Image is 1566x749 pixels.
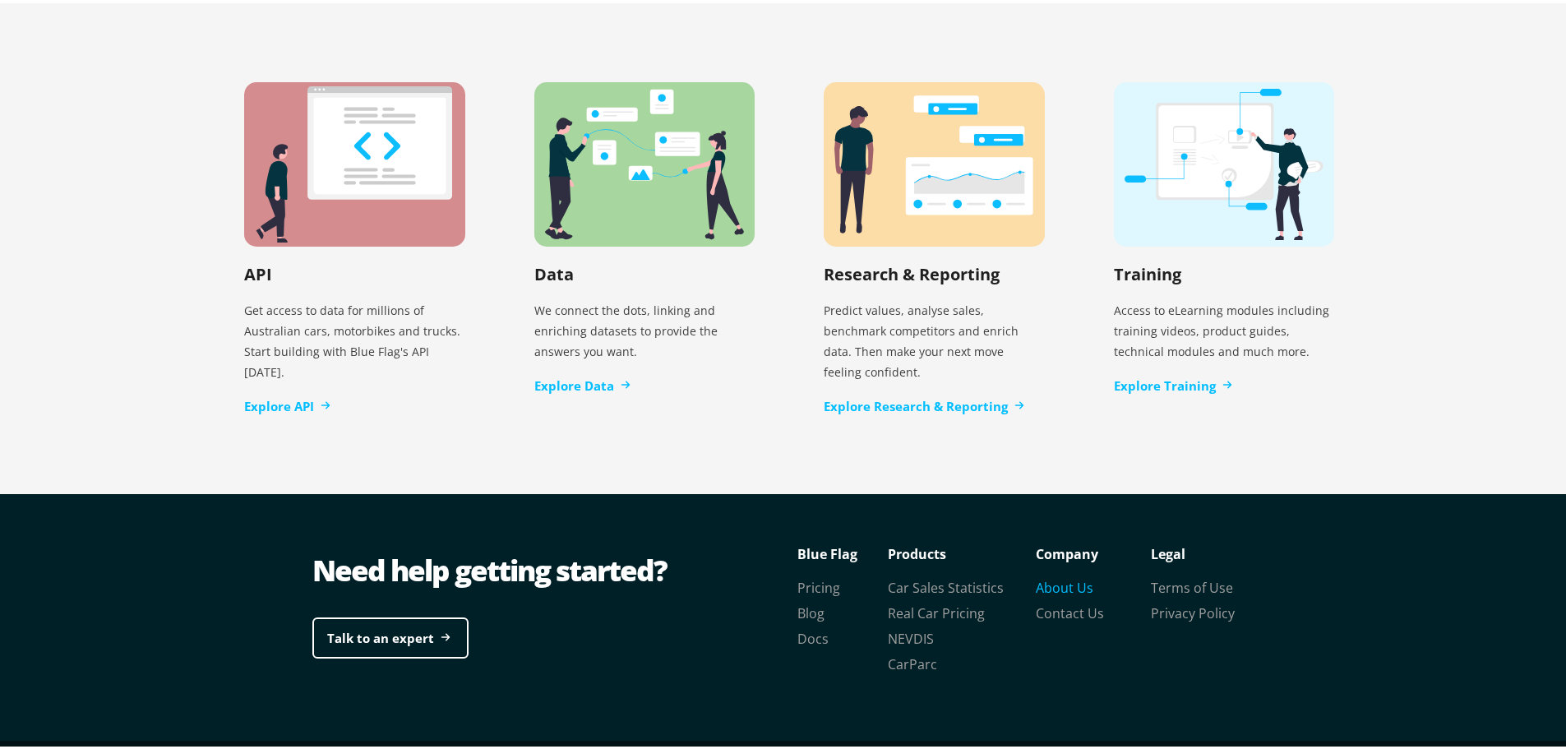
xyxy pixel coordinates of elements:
p: Get access to data for millions of Australian cars, motorbikes and trucks. Start building with Bl... [244,290,465,386]
p: Predict values, analyse sales, benchmark competitors and enrich data. Then make your next move fe... [824,290,1045,386]
p: Blue Flag [797,539,888,563]
a: Explore API [244,394,330,413]
a: Real Car Pricing [888,601,985,619]
h2: Research & Reporting [824,260,1000,282]
a: Blog [797,601,825,619]
a: NEVDIS [888,626,934,645]
a: Explore Data [534,373,631,392]
p: Products [888,539,1036,563]
a: Talk to an expert [312,614,469,656]
a: About Us [1036,576,1093,594]
a: Explore Research & Reporting [824,394,1024,413]
a: Explore Training [1114,373,1232,392]
a: Privacy Policy [1151,601,1235,619]
p: Access to eLearning modules including training videos, product guides, technical modules and much... [1114,290,1335,365]
p: We connect the dots, linking and enriching datasets to provide the answers you want. [534,290,755,365]
a: Contact Us [1036,601,1104,619]
div: Need help getting started? [312,547,789,588]
a: CarParc [888,652,937,670]
h2: API [244,260,272,282]
a: Terms of Use [1151,576,1233,594]
a: Pricing [797,576,840,594]
a: Car Sales Statistics [888,576,1004,594]
p: Legal [1151,539,1266,563]
p: Company [1036,539,1151,563]
a: Docs [797,626,829,645]
h2: Training [1114,260,1181,282]
h2: Data [534,260,574,282]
